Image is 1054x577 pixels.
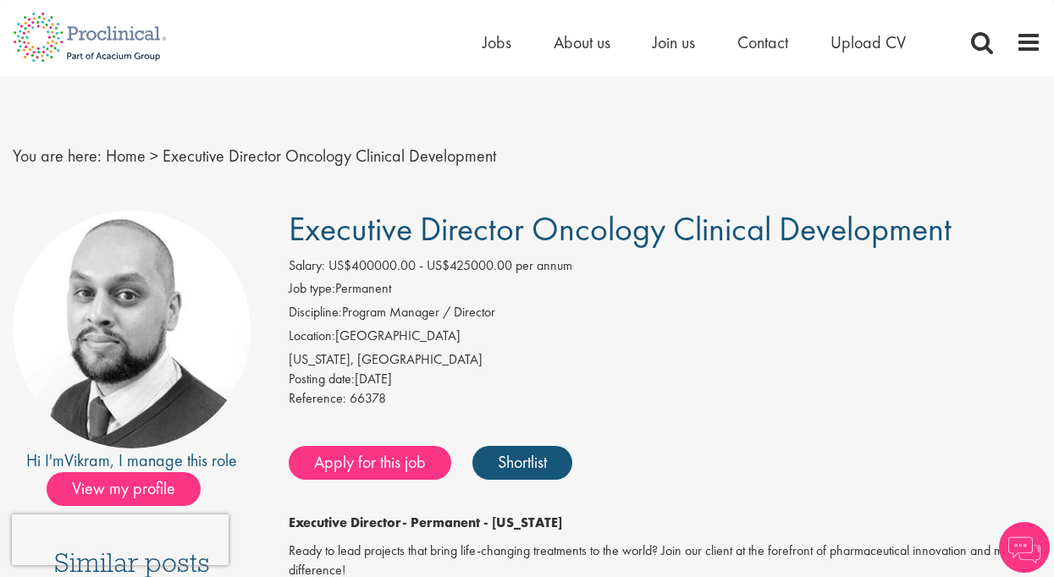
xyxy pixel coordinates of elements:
img: Chatbot [999,522,1050,573]
li: [GEOGRAPHIC_DATA] [289,327,1041,350]
a: Vikram [64,449,110,471]
label: Discipline: [289,303,342,322]
div: Hi I'm , I manage this role [13,448,251,473]
li: Program Manager / Director [289,303,1041,327]
iframe: reCAPTCHA [12,514,229,565]
a: Jobs [483,31,511,53]
a: Upload CV [831,31,906,53]
span: > [150,145,158,167]
div: [US_STATE], [GEOGRAPHIC_DATA] [289,350,1041,370]
a: Apply for this job [289,446,451,480]
span: Executive Director Oncology Clinical Development [289,207,952,250]
a: breadcrumb link [106,145,146,167]
span: Executive Director [289,514,402,531]
label: Salary: [289,256,325,276]
a: Contact [737,31,788,53]
span: View my profile [47,472,201,506]
a: Shortlist [472,446,572,480]
label: Reference: [289,389,346,409]
span: 66378 [350,389,386,407]
label: Job type: [289,279,335,299]
label: Location: [289,327,335,346]
span: Posting date: [289,370,355,387]
a: View my profile [47,476,218,498]
span: You are here: [13,145,102,167]
img: imeage of recruiter Vikram Nadgir [13,211,251,448]
span: Executive Director Oncology Clinical Development [163,145,496,167]
li: Permanent [289,279,1041,303]
a: Join us [653,31,695,53]
span: - Permanent - [US_STATE] [402,514,562,531]
a: About us [554,31,610,53]
span: US$400000.00 - US$425000.00 per annum [328,256,572,274]
div: [DATE] [289,370,1041,389]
